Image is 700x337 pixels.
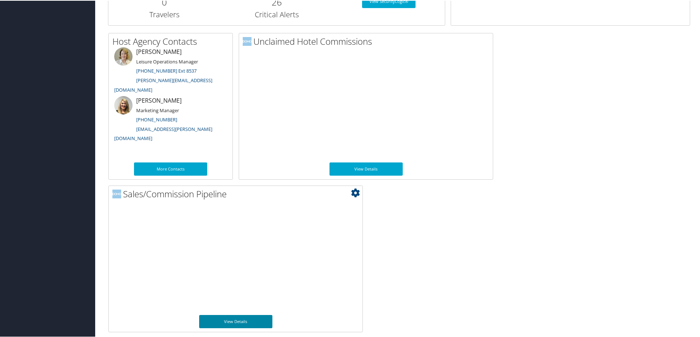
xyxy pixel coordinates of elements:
h2: Sales/Commission Pipeline [112,187,362,199]
h3: Travelers [114,9,215,19]
h2: Host Agency Contacts [112,34,232,47]
img: domo-logo.png [243,36,252,45]
li: [PERSON_NAME] [111,47,231,95]
small: Marketing Manager [136,106,179,113]
img: meredith-price.jpg [114,47,133,65]
li: [PERSON_NAME] [111,95,231,144]
small: Leisure Operations Manager [136,58,198,64]
a: View Details [199,314,272,327]
a: [PHONE_NUMBER] [136,116,177,122]
a: [EMAIL_ADDRESS][PERSON_NAME][DOMAIN_NAME] [114,125,212,141]
a: More Contacts [134,162,207,175]
h2: Unclaimed Hotel Commissions [243,34,493,47]
a: [PERSON_NAME][EMAIL_ADDRESS][DOMAIN_NAME] [114,76,212,92]
img: domo-logo.png [112,189,121,198]
a: [PHONE_NUMBER] Ext 8537 [136,67,197,73]
a: View Details [329,162,403,175]
img: ali-moffitt.jpg [114,95,133,114]
h3: Critical Alerts [226,9,327,19]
